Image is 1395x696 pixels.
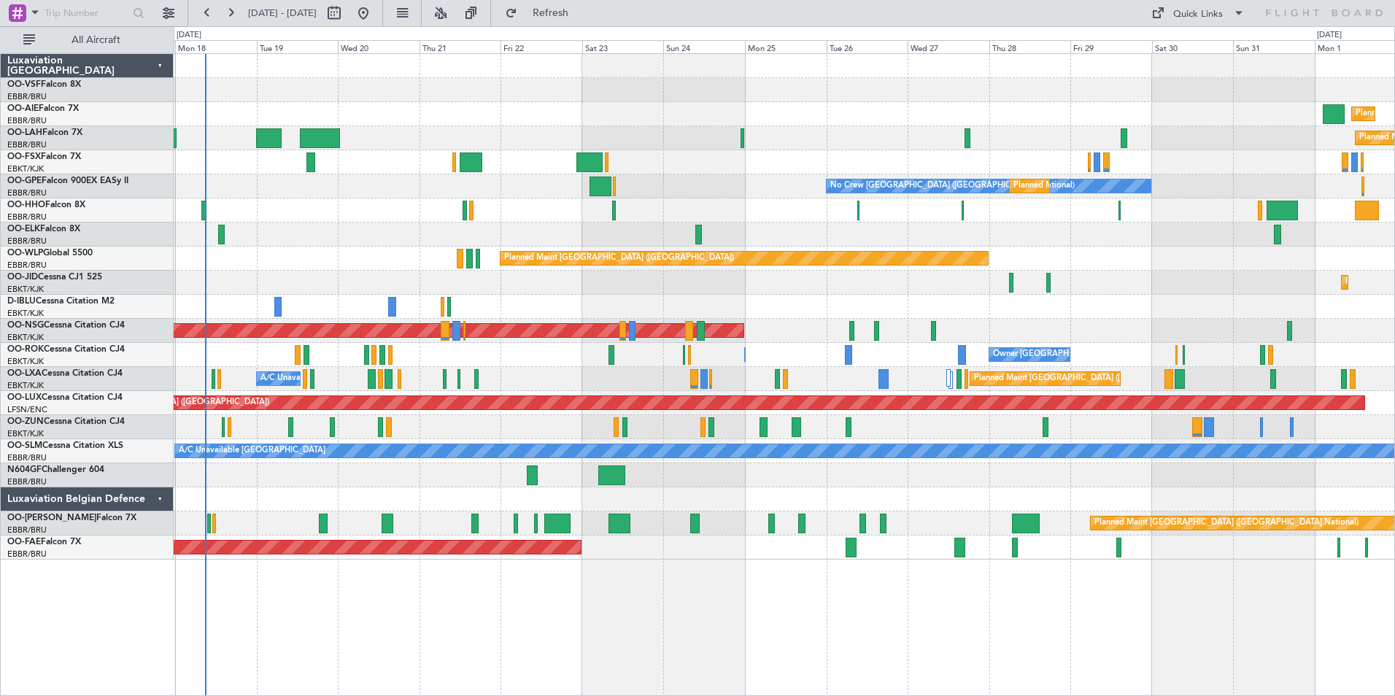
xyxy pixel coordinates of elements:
[7,225,80,233] a: OO-ELKFalcon 8X
[7,284,44,295] a: EBKT/KJK
[908,40,989,53] div: Wed 27
[7,441,123,450] a: OO-SLMCessna Citation XLS
[1094,512,1359,534] div: Planned Maint [GEOGRAPHIC_DATA] ([GEOGRAPHIC_DATA] National)
[7,225,40,233] span: OO-ELK
[7,369,123,378] a: OO-LXACessna Citation CJ4
[7,393,123,402] a: OO-LUXCessna Citation CJ4
[7,393,42,402] span: OO-LUX
[498,1,586,25] button: Refresh
[7,273,38,282] span: OO-JID
[7,332,44,343] a: EBKT/KJK
[1317,29,1342,42] div: [DATE]
[520,8,581,18] span: Refresh
[175,40,257,53] div: Mon 18
[7,128,42,137] span: OO-LAH
[1144,1,1252,25] button: Quick Links
[501,40,582,53] div: Fri 22
[7,249,43,258] span: OO-WLP
[7,321,125,330] a: OO-NSGCessna Citation CJ4
[827,40,908,53] div: Tue 26
[7,201,85,209] a: OO-HHOFalcon 8X
[7,80,81,89] a: OO-VSFFalcon 8X
[7,139,47,150] a: EBBR/BRU
[248,7,317,20] span: [DATE] - [DATE]
[7,356,44,367] a: EBKT/KJK
[7,345,125,354] a: OO-ROKCessna Citation CJ4
[7,514,96,522] span: OO-[PERSON_NAME]
[7,441,42,450] span: OO-SLM
[7,187,47,198] a: EBBR/BRU
[7,212,47,223] a: EBBR/BRU
[420,40,501,53] div: Thu 21
[38,35,154,45] span: All Aircraft
[830,175,1075,197] div: No Crew [GEOGRAPHIC_DATA] ([GEOGRAPHIC_DATA] National)
[16,28,158,52] button: All Aircraft
[7,152,81,161] a: OO-FSXFalcon 7X
[974,368,1238,390] div: Planned Maint [GEOGRAPHIC_DATA] ([GEOGRAPHIC_DATA] National)
[989,40,1071,53] div: Thu 28
[745,40,827,53] div: Mon 25
[663,40,745,53] div: Sun 24
[7,538,81,546] a: OO-FAEFalcon 7X
[7,201,45,209] span: OO-HHO
[7,297,36,306] span: D-IBLU
[7,452,47,463] a: EBBR/BRU
[7,417,125,426] a: OO-ZUNCessna Citation CJ4
[7,236,47,247] a: EBBR/BRU
[7,538,41,546] span: OO-FAE
[7,514,136,522] a: OO-[PERSON_NAME]Falcon 7X
[7,404,47,415] a: LFSN/ENC
[7,465,42,474] span: N604GF
[582,40,664,53] div: Sat 23
[7,525,47,535] a: EBBR/BRU
[177,29,201,42] div: [DATE]
[7,369,42,378] span: OO-LXA
[7,273,102,282] a: OO-JIDCessna CJ1 525
[45,2,128,24] input: Trip Number
[7,345,44,354] span: OO-ROK
[338,40,420,53] div: Wed 20
[1233,40,1315,53] div: Sun 31
[7,104,79,113] a: OO-AIEFalcon 7X
[7,80,41,89] span: OO-VSF
[504,247,734,269] div: Planned Maint [GEOGRAPHIC_DATA] ([GEOGRAPHIC_DATA])
[7,128,82,137] a: OO-LAHFalcon 7X
[1070,40,1152,53] div: Fri 29
[7,321,44,330] span: OO-NSG
[7,163,44,174] a: EBKT/KJK
[179,440,325,462] div: A/C Unavailable [GEOGRAPHIC_DATA]
[7,260,47,271] a: EBBR/BRU
[7,177,42,185] span: OO-GPE
[7,549,47,560] a: EBBR/BRU
[7,428,44,439] a: EBKT/KJK
[1152,40,1234,53] div: Sat 30
[7,91,47,102] a: EBBR/BRU
[7,476,47,487] a: EBBR/BRU
[7,417,44,426] span: OO-ZUN
[1013,175,1278,197] div: Planned Maint [GEOGRAPHIC_DATA] ([GEOGRAPHIC_DATA] National)
[257,40,339,53] div: Tue 19
[7,152,41,161] span: OO-FSX
[7,380,44,391] a: EBKT/KJK
[260,368,532,390] div: A/C Unavailable [GEOGRAPHIC_DATA] ([GEOGRAPHIC_DATA] National)
[993,344,1190,366] div: Owner [GEOGRAPHIC_DATA]-[GEOGRAPHIC_DATA]
[7,308,44,319] a: EBKT/KJK
[7,297,115,306] a: D-IBLUCessna Citation M2
[7,465,104,474] a: N604GFChallenger 604
[7,115,47,126] a: EBBR/BRU
[7,249,93,258] a: OO-WLPGlobal 5500
[7,104,39,113] span: OO-AIE
[7,177,128,185] a: OO-GPEFalcon 900EX EASy II
[1173,7,1223,22] div: Quick Links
